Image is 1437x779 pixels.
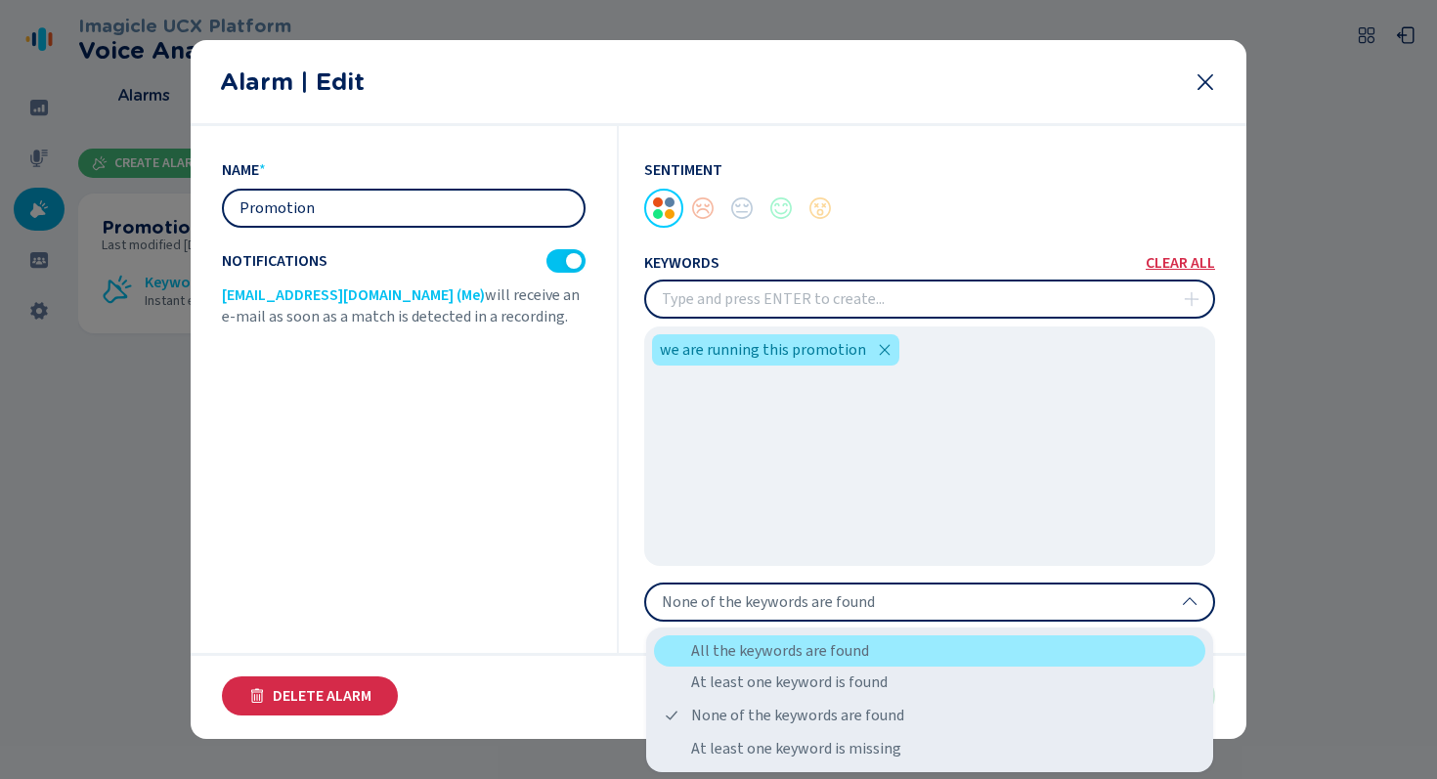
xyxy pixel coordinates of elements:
span: [EMAIL_ADDRESS][DOMAIN_NAME] (Me) [222,284,485,306]
div: At least one keyword is missing [654,733,1205,764]
h2: Alarm | Edit [220,68,1178,96]
span: name [222,159,259,181]
button: Delete Alarm [222,676,398,715]
div: All the keywords are found [654,635,1205,667]
svg: close [1194,70,1217,94]
input: Type the alarm name [224,191,584,226]
div: At least one keyword is found [654,667,1205,698]
span: keywords [644,254,719,272]
div: we are running this promotion [652,334,899,366]
input: Type and press ENTER to create... [646,281,1213,317]
svg: trash-fill [249,688,265,704]
svg: close [877,342,893,358]
svg: plus [1184,291,1199,307]
svg: tick [664,708,679,723]
span: Sentiment [644,159,722,181]
svg: chevron-up [1182,594,1197,610]
div: None of the keywords are found [654,698,1205,733]
span: None of the keywords are found [662,592,875,612]
span: we are running this promotion [660,338,866,362]
span: Delete Alarm [273,688,371,704]
span: will receive an e-mail as soon as a match is detected in a recording. [222,284,580,327]
span: Notifications [222,252,327,270]
button: clear all [1146,255,1215,271]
